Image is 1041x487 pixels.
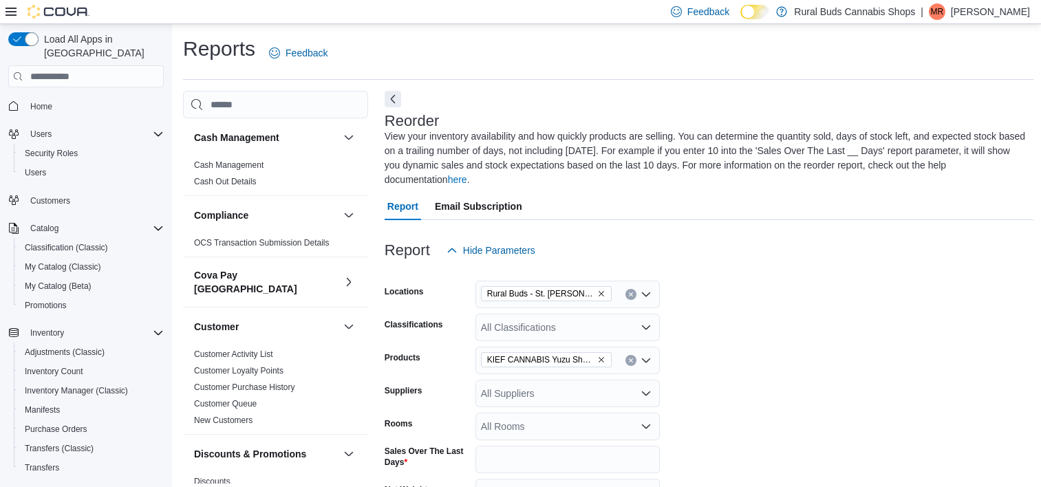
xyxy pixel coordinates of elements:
span: Transfers [25,462,59,473]
span: Customers [30,195,70,206]
a: Inventory Count [19,363,89,380]
label: Sales Over The Last Days [385,446,470,468]
span: Adjustments (Classic) [25,347,105,358]
a: Classification (Classic) [19,239,114,256]
a: Transfers [19,459,65,476]
button: Open list of options [641,322,652,333]
a: OCS Transaction Submission Details [194,238,330,248]
span: Hide Parameters [463,243,535,257]
span: Manifests [19,402,164,418]
a: My Catalog (Classic) [19,259,107,275]
a: here [448,174,467,185]
span: New Customers [194,415,253,426]
button: Transfers (Classic) [14,439,169,458]
a: Discounts [194,477,230,486]
input: Dark Mode [740,5,769,19]
span: KIEF CANNABIS Yuzu Sherb PR3x0.5G [481,352,612,367]
a: Cash Out Details [194,177,257,186]
span: Purchase Orders [19,421,164,437]
button: Customer [194,320,338,334]
button: Adjustments (Classic) [14,343,169,362]
button: Catalog [25,220,64,237]
span: Purchase Orders [25,424,87,435]
button: Compliance [194,208,338,222]
span: Customer Loyalty Points [194,365,283,376]
span: Inventory Manager (Classic) [25,385,128,396]
button: Open list of options [641,421,652,432]
button: Clear input [625,355,636,366]
span: Home [30,101,52,112]
button: Home [3,96,169,116]
button: Compliance [341,207,357,224]
label: Products [385,352,420,363]
button: Cova Pay [GEOGRAPHIC_DATA] [341,274,357,290]
button: Inventory [3,323,169,343]
span: Promotions [25,300,67,311]
span: Report [387,193,418,220]
span: Catalog [25,220,164,237]
span: Adjustments (Classic) [19,344,164,360]
span: Security Roles [19,145,164,162]
a: Transfers (Classic) [19,440,99,457]
span: Users [30,129,52,140]
button: Cova Pay [GEOGRAPHIC_DATA] [194,268,338,296]
span: Rural Buds - St. Adolphe [481,286,612,301]
button: Next [385,91,401,107]
div: View your inventory availability and how quickly products are selling. You can determine the quan... [385,129,1027,187]
a: My Catalog (Beta) [19,278,97,294]
span: Load All Apps in [GEOGRAPHIC_DATA] [39,32,164,60]
span: Transfers [19,459,164,476]
button: Transfers [14,458,169,477]
img: Cova [28,5,89,19]
button: Open list of options [641,355,652,366]
p: Rural Buds Cannabis Shops [794,3,915,20]
a: Cash Management [194,160,264,170]
h3: Customer [194,320,239,334]
a: Users [19,164,52,181]
label: Rooms [385,418,413,429]
span: Customer Purchase History [194,382,295,393]
button: Cash Management [341,129,357,146]
div: Cash Management [183,157,368,195]
button: My Catalog (Classic) [14,257,169,277]
span: Rural Buds - St. [PERSON_NAME] [487,287,594,301]
p: | [921,3,923,20]
button: Users [25,126,57,142]
button: Inventory [25,325,69,341]
a: Customer Queue [194,399,257,409]
span: Inventory [30,327,64,338]
label: Suppliers [385,385,422,396]
span: KIEF CANNABIS Yuzu Sherb PR3x0.5G [487,353,594,367]
button: Customers [3,191,169,210]
button: Customer [341,318,357,335]
span: Discounts [194,476,230,487]
button: Open list of options [641,388,652,399]
button: Remove KIEF CANNABIS Yuzu Sherb PR3x0.5G from selection in this group [597,356,605,364]
a: Customers [25,193,76,209]
span: OCS Transaction Submission Details [194,237,330,248]
a: Promotions [19,297,72,314]
button: Users [3,125,169,144]
span: Classification (Classic) [25,242,108,253]
button: Promotions [14,296,169,315]
button: Catalog [3,219,169,238]
span: Users [25,126,164,142]
span: My Catalog (Classic) [25,261,101,272]
p: [PERSON_NAME] [951,3,1030,20]
button: Clear input [625,289,636,300]
span: Transfers (Classic) [19,440,164,457]
button: My Catalog (Beta) [14,277,169,296]
a: New Customers [194,415,253,425]
a: Home [25,98,58,115]
button: Discounts & Promotions [194,447,338,461]
a: Customer Purchase History [194,382,295,392]
a: Security Roles [19,145,83,162]
span: Transfers (Classic) [25,443,94,454]
span: My Catalog (Beta) [19,278,164,294]
a: Manifests [19,402,65,418]
span: Classification (Classic) [19,239,164,256]
a: Adjustments (Classic) [19,344,110,360]
a: Inventory Manager (Classic) [19,382,133,399]
button: Remove Rural Buds - St. Adolphe from selection in this group [597,290,605,298]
